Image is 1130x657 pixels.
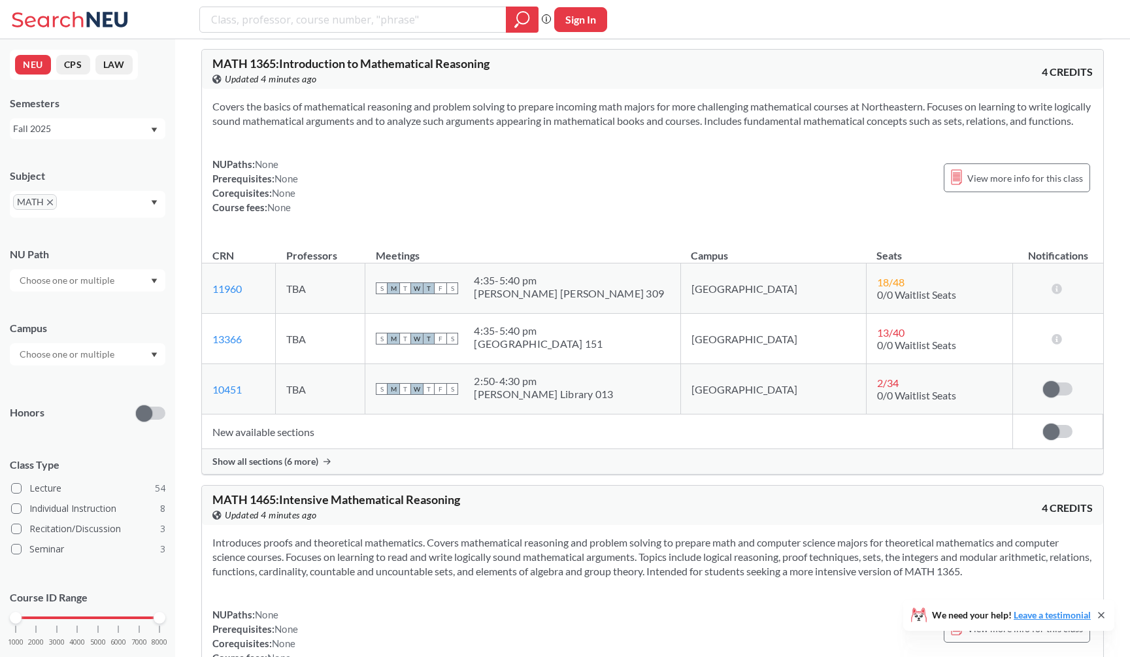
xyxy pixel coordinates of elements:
[680,263,866,314] td: [GEOGRAPHIC_DATA]
[267,201,291,213] span: None
[446,333,458,345] span: S
[13,346,123,362] input: Choose one or multiple
[225,508,317,522] span: Updated 4 minutes ago
[212,383,242,396] a: 10451
[13,273,123,288] input: Choose one or multiple
[212,99,1093,128] section: Covers the basics of mathematical reasoning and problem solving to prepare incoming math majors f...
[423,333,435,345] span: T
[932,611,1091,620] span: We need your help!
[10,269,165,292] div: Dropdown arrow
[423,282,435,294] span: T
[212,492,460,507] span: MATH 1465 : Intensive Mathematical Reasoning
[210,8,497,31] input: Class, professor, course number, "phrase"
[69,639,85,646] span: 4000
[95,55,133,75] button: LAW
[399,282,411,294] span: T
[388,282,399,294] span: M
[212,282,242,295] a: 11960
[47,199,53,205] svg: X to remove pill
[474,375,613,388] div: 2:50 - 4:30 pm
[10,458,165,472] span: Class Type
[446,383,458,395] span: S
[866,235,1012,263] th: Seats
[877,288,956,301] span: 0/0 Waitlist Seats
[276,364,365,414] td: TBA
[255,609,278,620] span: None
[554,7,607,32] button: Sign In
[680,235,866,263] th: Campus
[28,639,44,646] span: 2000
[680,364,866,414] td: [GEOGRAPHIC_DATA]
[10,118,165,139] div: Fall 2025Dropdown arrow
[110,639,126,646] span: 6000
[10,96,165,110] div: Semesters
[49,639,65,646] span: 3000
[474,287,664,300] div: [PERSON_NAME] [PERSON_NAME] 309
[255,158,278,170] span: None
[276,314,365,364] td: TBA
[11,500,165,517] label: Individual Instruction
[202,414,1013,449] td: New available sections
[435,282,446,294] span: F
[388,333,399,345] span: M
[877,276,905,288] span: 18 / 48
[411,383,423,395] span: W
[212,333,242,345] a: 13366
[15,55,51,75] button: NEU
[155,481,165,496] span: 54
[435,333,446,345] span: F
[90,639,106,646] span: 5000
[212,157,298,214] div: NUPaths: Prerequisites: Corequisites: Course fees:
[1013,235,1103,263] th: Notifications
[388,383,399,395] span: M
[411,282,423,294] span: W
[202,449,1103,474] div: Show all sections (6 more)
[474,337,603,350] div: [GEOGRAPHIC_DATA] 151
[423,383,435,395] span: T
[151,200,158,205] svg: Dropdown arrow
[212,56,490,71] span: MATH 1365 : Introduction to Mathematical Reasoning
[10,191,165,218] div: MATHX to remove pillDropdown arrow
[151,352,158,358] svg: Dropdown arrow
[276,263,365,314] td: TBA
[877,339,956,351] span: 0/0 Waitlist Seats
[151,278,158,284] svg: Dropdown arrow
[1014,609,1091,620] a: Leave a testimonial
[11,520,165,537] label: Recitation/Discussion
[435,383,446,395] span: F
[152,639,167,646] span: 8000
[680,314,866,364] td: [GEOGRAPHIC_DATA]
[212,248,234,263] div: CRN
[376,282,388,294] span: S
[10,321,165,335] div: Campus
[1042,65,1093,79] span: 4 CREDITS
[225,72,317,86] span: Updated 4 minutes ago
[160,522,165,536] span: 3
[376,333,388,345] span: S
[10,343,165,365] div: Dropdown arrow
[365,235,680,263] th: Meetings
[272,187,295,199] span: None
[474,274,664,287] div: 4:35 - 5:40 pm
[967,170,1083,186] span: View more info for this class
[506,7,539,33] div: magnifying glass
[10,590,165,605] p: Course ID Range
[151,127,158,133] svg: Dropdown arrow
[131,639,147,646] span: 7000
[272,637,295,649] span: None
[399,383,411,395] span: T
[274,173,298,184] span: None
[399,333,411,345] span: T
[877,389,956,401] span: 0/0 Waitlist Seats
[10,247,165,261] div: NU Path
[11,541,165,558] label: Seminar
[276,235,365,263] th: Professors
[212,535,1093,579] section: Introduces proofs and theoretical mathematics. Covers mathematical reasoning and problem solving ...
[11,480,165,497] label: Lecture
[13,194,57,210] span: MATHX to remove pill
[877,326,905,339] span: 13 / 40
[474,324,603,337] div: 4:35 - 5:40 pm
[10,169,165,183] div: Subject
[274,623,298,635] span: None
[376,383,388,395] span: S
